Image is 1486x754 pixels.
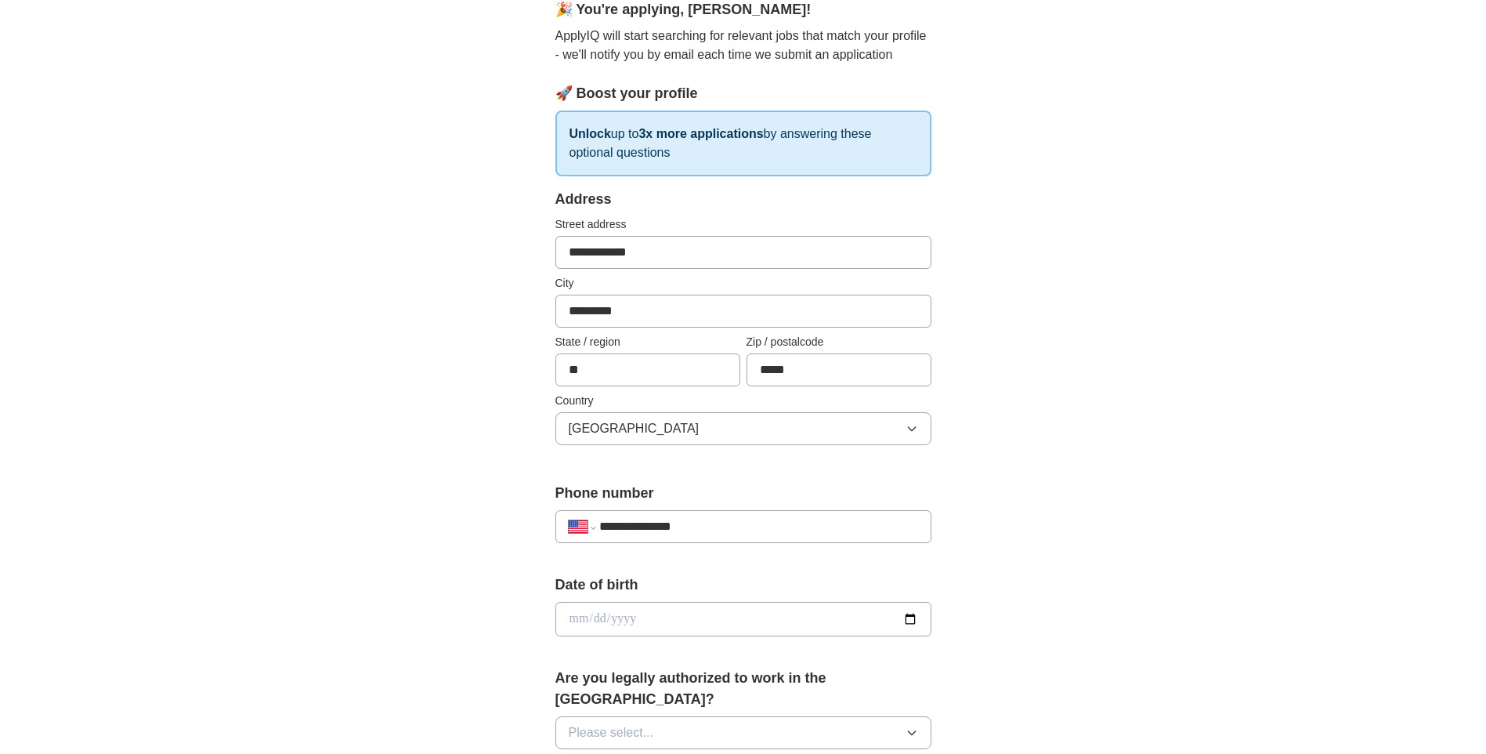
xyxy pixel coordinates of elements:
[638,127,763,140] strong: 3x more applications
[747,334,931,350] label: Zip / postalcode
[555,716,931,749] button: Please select...
[555,412,931,445] button: [GEOGRAPHIC_DATA]
[569,723,654,742] span: Please select...
[555,111,931,176] p: up to by answering these optional questions
[555,483,931,504] label: Phone number
[555,27,931,64] p: ApplyIQ will start searching for relevant jobs that match your profile - we'll notify you by emai...
[555,216,931,233] label: Street address
[555,275,931,292] label: City
[569,127,611,140] strong: Unlock
[555,575,931,596] label: Date of birth
[555,334,740,350] label: State / region
[555,189,931,210] div: Address
[569,419,700,438] span: [GEOGRAPHIC_DATA]
[555,668,931,710] label: Are you legally authorized to work in the [GEOGRAPHIC_DATA]?
[555,393,931,409] label: Country
[555,83,931,104] div: 🚀 Boost your profile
